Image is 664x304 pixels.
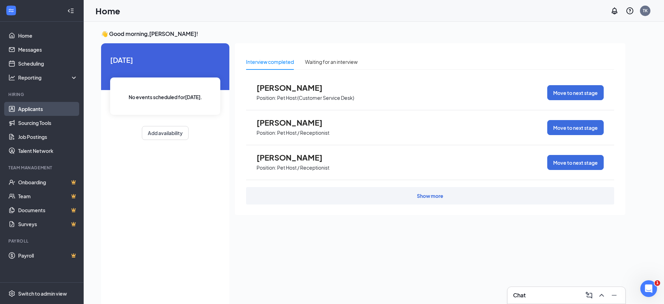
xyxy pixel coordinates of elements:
[257,153,333,162] span: [PERSON_NAME]
[597,291,606,299] svg: ChevronUp
[246,58,294,66] div: Interview completed
[583,290,595,301] button: ComposeMessage
[257,129,276,136] p: Position:
[8,165,76,171] div: Team Management
[8,238,76,244] div: Payroll
[101,30,625,38] h3: 👋 Good morning, [PERSON_NAME] !
[277,164,329,171] p: Pet Host / Receptionist
[257,118,333,127] span: [PERSON_NAME]
[8,290,15,297] svg: Settings
[547,85,604,100] button: Move to next stage
[18,189,78,203] a: TeamCrown
[596,290,607,301] button: ChevronUp
[257,83,333,92] span: [PERSON_NAME]
[417,192,443,199] div: Show more
[18,116,78,130] a: Sourcing Tools
[110,54,220,65] span: [DATE]
[18,249,78,262] a: PayrollCrown
[277,129,329,136] p: Pet Host / Receptionist
[655,280,660,286] span: 1
[257,164,276,171] p: Position:
[585,291,593,299] svg: ComposeMessage
[626,7,634,15] svg: QuestionInfo
[18,144,78,158] a: Talent Network
[8,91,76,97] div: Hiring
[547,155,604,170] button: Move to next stage
[18,29,78,43] a: Home
[609,290,620,301] button: Minimize
[610,291,618,299] svg: Minimize
[277,95,354,101] p: Pet Host (Customer Service Desk)
[18,74,78,81] div: Reporting
[18,102,78,116] a: Applicants
[8,7,15,14] svg: WorkstreamLogo
[305,58,358,66] div: Waiting for an interview
[547,120,604,135] button: Move to next stage
[18,217,78,231] a: SurveysCrown
[513,291,526,299] h3: Chat
[142,126,189,140] button: Add availability
[18,203,78,217] a: DocumentsCrown
[18,290,67,297] div: Switch to admin view
[643,8,648,14] div: TK
[610,7,619,15] svg: Notifications
[18,43,78,57] a: Messages
[67,7,74,14] svg: Collapse
[8,74,15,81] svg: Analysis
[96,5,120,17] h1: Home
[18,130,78,144] a: Job Postings
[129,93,202,101] span: No events scheduled for [DATE] .
[18,57,78,71] a: Scheduling
[257,95,276,101] p: Position:
[18,175,78,189] a: OnboardingCrown
[640,280,657,297] iframe: Intercom live chat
